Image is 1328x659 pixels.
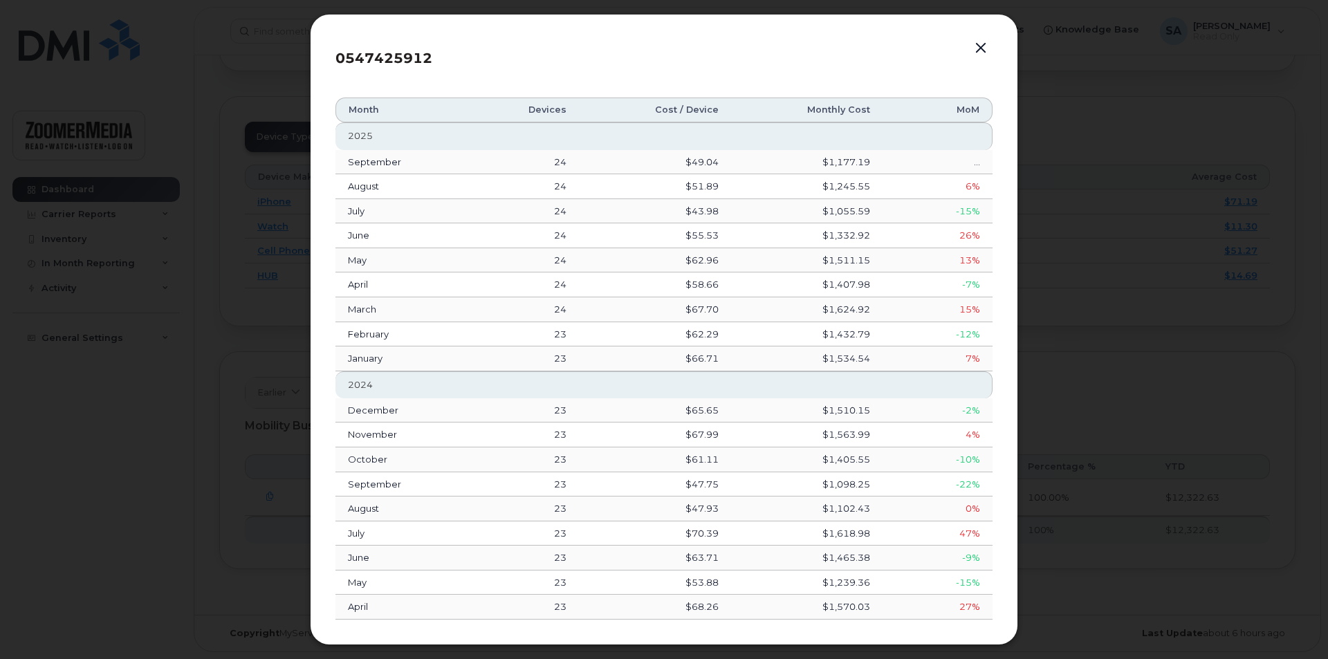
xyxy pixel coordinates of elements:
[579,496,732,521] td: $47.93
[731,521,883,546] td: $1,618.98
[335,472,470,497] td: September
[470,496,579,521] td: 23
[895,478,980,491] div: -22%
[895,502,980,515] div: 0%
[731,447,883,472] td: $1,405.55
[470,447,579,472] td: 23
[335,447,470,472] td: October
[895,527,980,540] div: 47%
[335,496,470,521] td: August
[731,496,883,521] td: $1,102.43
[470,521,579,546] td: 23
[335,521,470,546] td: July
[579,472,732,497] td: $47.75
[579,447,732,472] td: $61.11
[895,453,980,466] div: -10%
[731,472,883,497] td: $1,098.25
[579,521,732,546] td: $70.39
[470,472,579,497] td: 23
